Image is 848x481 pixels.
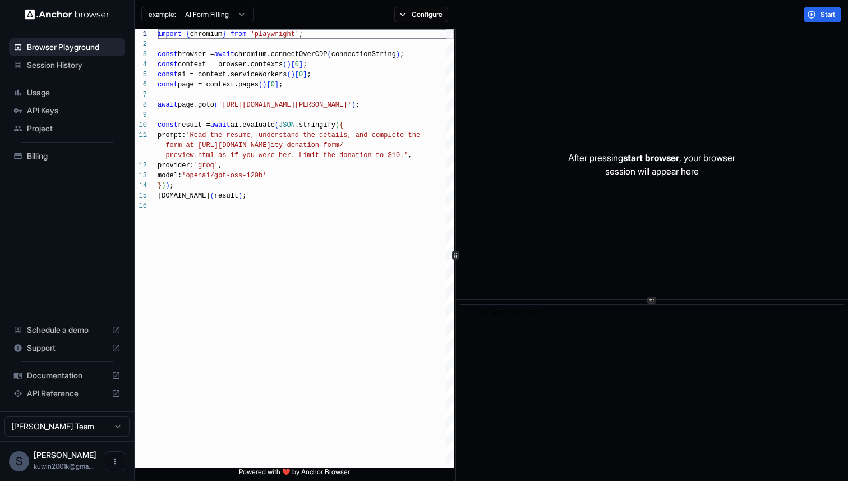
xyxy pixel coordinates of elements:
[34,462,94,470] span: kuwin2001k@gmail.com
[158,51,178,58] span: const
[27,342,107,354] span: Support
[9,120,125,138] div: Project
[135,80,147,90] div: 6
[396,51,400,58] span: )
[9,56,125,74] div: Session History
[135,90,147,100] div: 7
[135,110,147,120] div: 9
[210,121,231,129] span: await
[295,121,335,129] span: .stringify
[287,61,291,68] span: )
[238,192,242,200] span: )
[178,61,283,68] span: context = browser.contexts
[271,81,275,89] span: 0
[9,339,125,357] div: Support
[9,321,125,339] div: Schedule a demo
[299,61,303,68] span: ]
[295,61,299,68] span: 0
[394,7,449,22] button: Configure
[162,182,165,190] span: )
[327,51,331,58] span: (
[9,451,29,471] div: S
[170,182,174,190] span: ;
[295,71,299,79] span: [
[259,81,262,89] span: (
[283,61,287,68] span: (
[214,101,218,109] span: (
[9,367,125,384] div: Documentation
[135,130,147,140] div: 11
[25,9,109,20] img: Anchor Logo
[158,182,162,190] span: }
[466,306,472,318] span: ​
[190,30,223,38] span: chromium
[158,61,178,68] span: const
[218,101,352,109] span: '[URL][DOMAIN_NAME][PERSON_NAME]'
[821,10,836,19] span: Start
[135,49,147,59] div: 3
[158,172,182,180] span: model:
[222,30,226,38] span: }
[299,30,303,38] span: ;
[158,71,178,79] span: const
[299,71,303,79] span: 0
[178,81,259,89] span: page = context.pages
[275,121,279,129] span: (
[9,84,125,102] div: Usage
[186,30,190,38] span: {
[165,152,367,159] span: preview.html as if you were her. Limit the donatio
[27,388,107,399] span: API Reference
[135,100,147,110] div: 8
[356,101,360,109] span: ;
[214,192,238,200] span: result
[135,161,147,171] div: 12
[210,192,214,200] span: (
[275,81,279,89] span: ]
[165,182,169,190] span: )
[271,141,344,149] span: ity-donation-form/
[331,51,396,58] span: connectionString
[214,51,234,58] span: await
[339,121,343,129] span: {
[178,101,214,109] span: page.goto
[623,152,679,163] span: start browser
[568,151,735,178] p: After pressing , your browser session will appear here
[231,121,275,129] span: ai.evaluate
[307,71,311,79] span: ;
[287,71,291,79] span: (
[135,39,147,49] div: 2
[27,87,121,98] span: Usage
[158,162,194,170] span: provider:
[303,71,307,79] span: ]
[480,308,541,316] span: No logs to show
[149,10,176,19] span: example:
[367,152,408,159] span: n to $10.'
[158,131,186,139] span: prompt:
[27,42,121,53] span: Browser Playground
[234,51,328,58] span: chromium.connectOverCDP
[388,131,420,139] span: lete the
[135,70,147,80] div: 5
[194,162,218,170] span: 'groq'
[27,105,121,116] span: API Keys
[218,162,222,170] span: ,
[352,101,356,109] span: )
[27,123,121,134] span: Project
[408,152,412,159] span: ,
[27,150,121,162] span: Billing
[804,7,841,22] button: Start
[178,71,287,79] span: ai = context.serviceWorkers
[158,81,178,89] span: const
[135,59,147,70] div: 4
[231,30,247,38] span: from
[262,81,266,89] span: )
[251,30,299,38] span: 'playwright'
[158,121,178,129] span: const
[279,81,283,89] span: ;
[165,141,270,149] span: form at [URL][DOMAIN_NAME]
[135,181,147,191] div: 14
[178,121,210,129] span: result =
[279,121,295,129] span: JSON
[291,71,295,79] span: )
[158,30,182,38] span: import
